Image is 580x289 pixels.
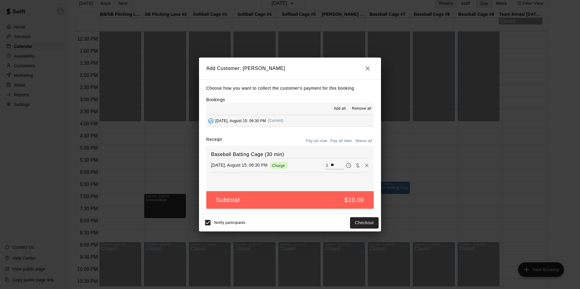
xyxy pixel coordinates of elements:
span: Pay later [344,162,353,168]
span: Waive payment [353,162,362,168]
button: Remove [362,161,371,170]
span: Remove all [352,106,371,112]
button: Pay all now [304,136,329,146]
label: Bookings [206,97,225,102]
button: Pay all later [329,136,354,146]
button: Waive all [354,136,374,146]
button: Add all [330,104,349,114]
h5: $10.00 [344,196,364,204]
h6: Baseball Batting Cage (30 min) [211,151,369,158]
p: Choose how you want to collect the customer's payment for this booking [206,85,374,92]
span: (Current) [268,118,284,123]
label: Receipt [206,136,222,146]
span: Add all [334,106,346,112]
h5: Subtotal [216,196,240,204]
button: Remove all [349,104,374,114]
p: $ [326,162,328,168]
span: [DATE], August 15: 06:30 PM [215,118,266,123]
span: Notify participants [214,221,245,225]
span: Charge [270,163,288,168]
button: Added - Collect Payment[DATE], August 15: 06:30 PM(Current) [206,115,374,126]
p: [DATE], August 15: 06:30 PM [211,162,268,168]
button: Added - Collect Payment [206,116,215,125]
h2: Add Customer: [PERSON_NAME] [199,58,381,79]
button: Checkout [350,217,379,228]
